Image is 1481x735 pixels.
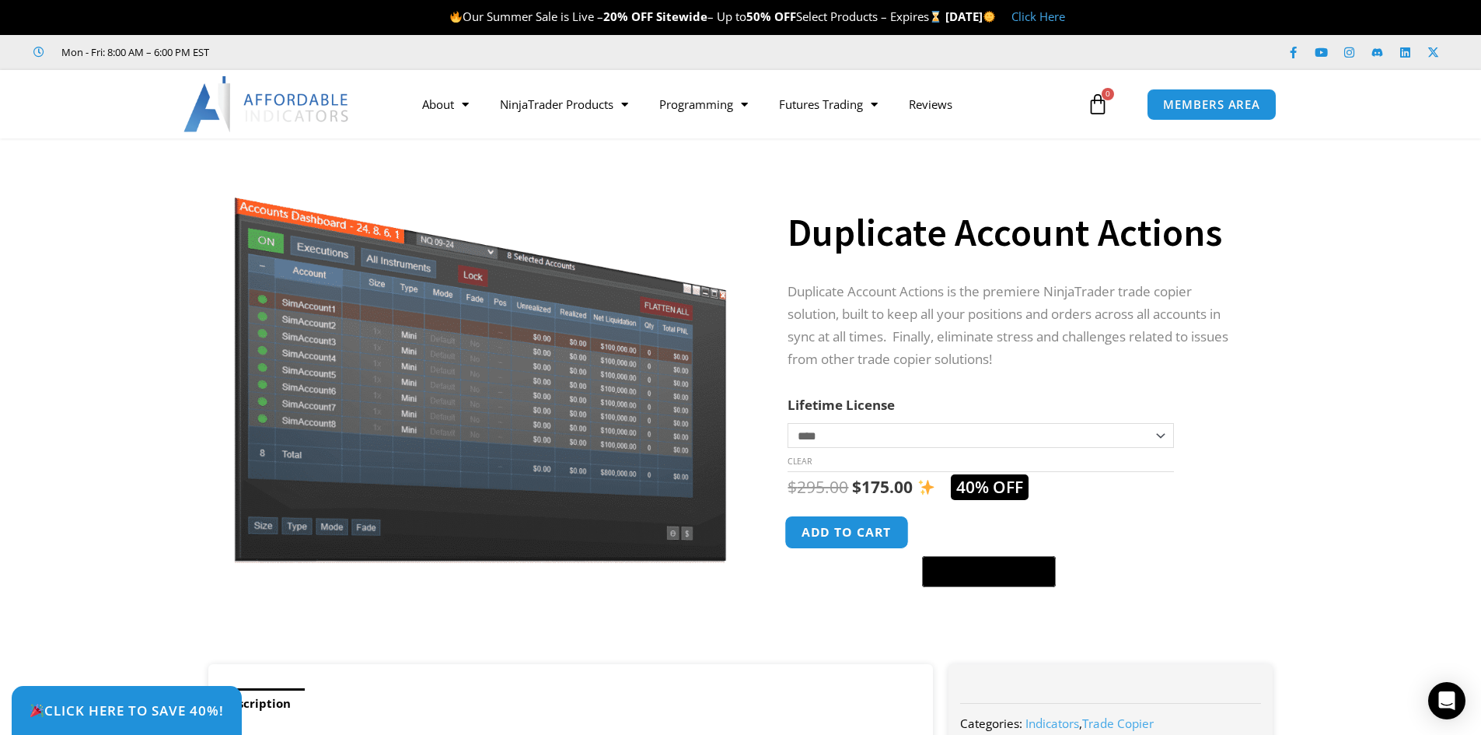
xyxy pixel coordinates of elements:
iframe: Secure express checkout frame [919,514,1059,551]
span: 40% OFF [951,474,1029,500]
span: MEMBERS AREA [1163,99,1260,110]
img: ✨ [918,479,934,495]
span: Click Here to save 40%! [30,704,224,717]
span: Mon - Fri: 8:00 AM – 6:00 PM EST [58,43,209,61]
img: ⌛ [930,11,941,23]
a: Reviews [893,86,968,122]
bdi: 295.00 [788,476,848,498]
a: Futures Trading [763,86,893,122]
p: Duplicate Account Actions is the premiere NinjaTrader trade copier solution, built to keep all yo... [788,281,1242,371]
bdi: 175.00 [852,476,913,498]
img: 🔥 [450,11,462,23]
a: Clear options [788,456,812,467]
a: MEMBERS AREA [1147,89,1277,121]
a: Click Here [1011,9,1065,24]
h1: Duplicate Account Actions [788,205,1242,260]
iframe: PayPal Message 1 [788,597,1242,611]
strong: [DATE] [945,9,996,24]
div: Open Intercom Messenger [1428,682,1465,719]
button: Buy with GPay [922,556,1056,587]
img: 🌞 [983,11,995,23]
a: NinjaTrader Products [484,86,644,122]
a: Programming [644,86,763,122]
span: Our Summer Sale is Live – – Up to Select Products – Expires [449,9,945,24]
strong: Sitewide [656,9,707,24]
nav: Menu [407,86,1083,122]
img: LogoAI | Affordable Indicators – NinjaTrader [183,76,351,132]
img: 🎉 [30,704,44,717]
button: Add to cart [785,516,910,549]
a: About [407,86,484,122]
a: 0 [1064,82,1132,127]
label: Lifetime License [788,396,895,414]
a: 🎉Click Here to save 40%! [12,686,242,735]
span: 0 [1102,88,1114,100]
span: $ [788,476,797,498]
strong: 20% OFF [603,9,653,24]
strong: 50% OFF [746,9,796,24]
span: $ [852,476,861,498]
iframe: Customer reviews powered by Trustpilot [231,44,464,60]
